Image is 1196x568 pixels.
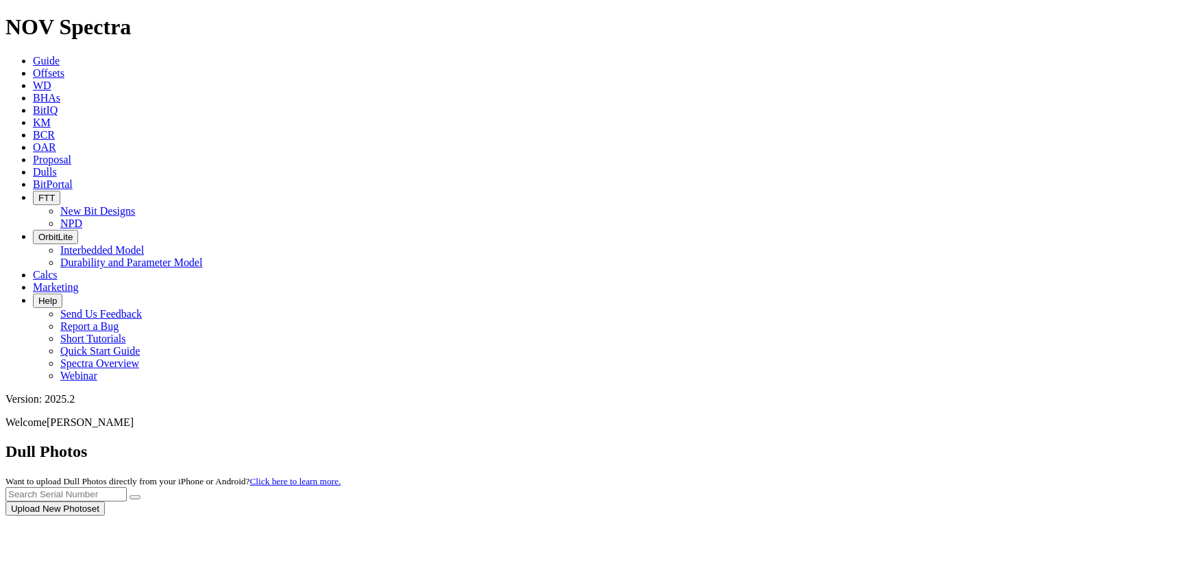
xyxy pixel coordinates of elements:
div: Version: 2025.2 [5,393,1191,405]
p: Welcome [5,416,1191,429]
input: Search Serial Number [5,487,127,501]
h2: Dull Photos [5,442,1191,461]
h1: NOV Spectra [5,14,1191,40]
a: Quick Start Guide [60,345,140,357]
span: [PERSON_NAME] [47,416,134,428]
a: KM [33,117,51,128]
a: Offsets [33,67,64,79]
span: OrbitLite [38,232,73,242]
a: Webinar [60,370,97,381]
span: Help [38,296,57,306]
a: Click here to learn more. [250,476,341,486]
a: Proposal [33,154,71,165]
a: NPD [60,217,82,229]
button: Help [33,294,62,308]
a: BCR [33,129,55,141]
a: Marketing [33,281,79,293]
button: FTT [33,191,60,205]
a: New Bit Designs [60,205,135,217]
a: BHAs [33,92,60,104]
a: Report a Bug [60,320,119,332]
a: Guide [33,55,60,67]
a: BitIQ [33,104,58,116]
a: Dulls [33,166,57,178]
button: OrbitLite [33,230,78,244]
button: Upload New Photoset [5,501,105,516]
a: Interbedded Model [60,244,144,256]
a: BitPortal [33,178,73,190]
a: Short Tutorials [60,333,126,344]
span: FTT [38,193,55,203]
a: Calcs [33,269,58,281]
a: Send Us Feedback [60,308,142,320]
a: OAR [33,141,56,153]
a: Durability and Parameter Model [60,257,203,268]
small: Want to upload Dull Photos directly from your iPhone or Android? [5,476,341,486]
a: Spectra Overview [60,357,139,369]
a: WD [33,80,51,91]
